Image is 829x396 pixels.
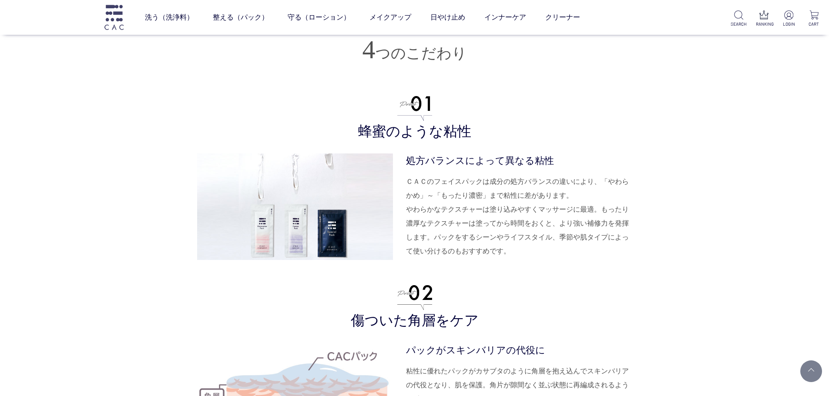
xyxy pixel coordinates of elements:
[406,153,632,168] dt: 処方バランスによって異なる粘性
[756,21,772,27] p: RANKING
[197,96,632,141] h3: 蜂蜜のような粘性
[197,285,632,330] h3: 傷ついた角層をケア
[806,10,822,27] a: CART
[731,10,747,27] a: SEARCH
[406,175,632,258] dd: ＣＡＣのフェイスパックは成分の処方バランスの違いにより、「やわらかめ」～「もったり濃密」まで粘性に差があります。 やわらかなテクスチャーは塗り込みやすくマッサージに最適。もったり濃厚なテクスチャ...
[369,5,411,30] a: メイクアップ
[806,21,822,27] p: CART
[781,21,797,27] p: LOGIN
[213,5,269,30] a: 整える（パック）
[197,153,393,260] img: 蜂蜜のような粘性
[731,21,747,27] p: SEARCH
[545,5,580,30] a: クリーナー
[430,5,465,30] a: 日やけ止め
[145,5,194,30] a: 洗う（洗浄料）
[781,10,797,27] a: LOGIN
[406,343,632,357] dt: パックがスキンバリアの代役に
[103,5,125,30] img: logo
[756,10,772,27] a: RANKING
[484,5,526,30] a: インナーケア
[362,35,376,64] em: 4
[288,5,350,30] a: 守る（ローション）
